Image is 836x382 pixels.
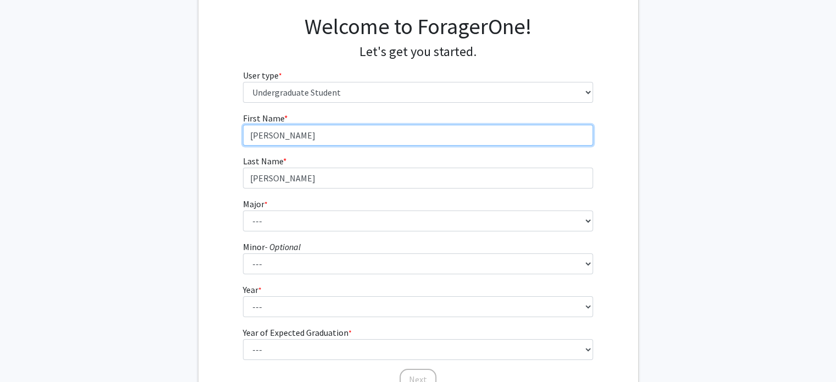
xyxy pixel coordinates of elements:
[243,326,352,339] label: Year of Expected Graduation
[243,69,282,82] label: User type
[243,283,262,296] label: Year
[8,333,47,374] iframe: Chat
[243,113,284,124] span: First Name
[265,241,301,252] i: - Optional
[243,13,593,40] h1: Welcome to ForagerOne!
[243,240,301,253] label: Minor
[243,197,268,211] label: Major
[243,44,593,60] h4: Let's get you started.
[243,156,283,167] span: Last Name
